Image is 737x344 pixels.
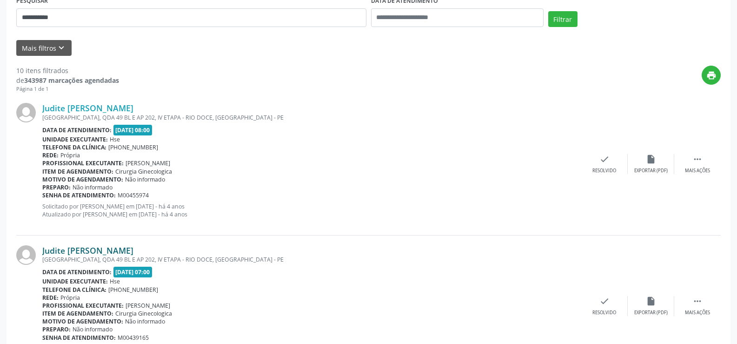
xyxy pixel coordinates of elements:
b: Rede: [42,294,59,302]
i: check [599,296,610,306]
span: [DATE] 08:00 [113,125,153,135]
span: Hse [110,277,120,285]
i: insert_drive_file [646,154,656,164]
b: Telefone da clínica: [42,143,106,151]
b: Senha de atendimento: [42,191,116,199]
b: Item de agendamento: [42,168,113,175]
span: Não informado [125,175,165,183]
b: Unidade executante: [42,277,108,285]
span: Cirurgia Ginecologica [115,168,172,175]
img: img [16,245,36,265]
div: Mais ações [685,310,710,316]
span: M00439165 [118,334,149,342]
i: insert_drive_file [646,296,656,306]
button: Filtrar [548,11,578,27]
b: Preparo: [42,183,71,191]
b: Data de atendimento: [42,126,112,134]
button: print [702,66,721,85]
div: 10 itens filtrados [16,66,119,75]
span: [PHONE_NUMBER] [108,286,158,294]
b: Telefone da clínica: [42,286,106,294]
b: Item de agendamento: [42,310,113,317]
b: Rede: [42,151,59,159]
div: de [16,75,119,85]
img: img [16,103,36,122]
b: Profissional executante: [42,302,124,310]
div: [GEOGRAPHIC_DATA], QDA 49 BL E AP 202, IV ETAPA - RIO DOCE, [GEOGRAPHIC_DATA] - PE [42,114,581,121]
i: check [599,154,610,164]
div: Mais ações [685,168,710,174]
span: Não informado [73,325,113,333]
span: Própria [60,151,80,159]
span: Cirurgia Ginecologica [115,310,172,317]
a: Judite [PERSON_NAME] [42,245,133,256]
div: Página 1 de 1 [16,85,119,93]
b: Data de atendimento: [42,268,112,276]
a: Judite [PERSON_NAME] [42,103,133,113]
button: Mais filtroskeyboard_arrow_down [16,40,72,56]
div: Exportar (PDF) [634,310,668,316]
b: Motivo de agendamento: [42,317,123,325]
div: [GEOGRAPHIC_DATA], QDA 49 BL E AP 202, IV ETAPA - RIO DOCE, [GEOGRAPHIC_DATA] - PE [42,256,581,263]
b: Senha de atendimento: [42,334,116,342]
i: print [706,70,717,81]
div: Exportar (PDF) [634,168,668,174]
span: Própria [60,294,80,302]
strong: 343987 marcações agendadas [24,76,119,85]
span: [PERSON_NAME] [126,159,170,167]
div: Resolvido [592,168,616,174]
b: Profissional executante: [42,159,124,167]
span: Hse [110,135,120,143]
span: Não informado [73,183,113,191]
span: [PHONE_NUMBER] [108,143,158,151]
span: M00455974 [118,191,149,199]
i:  [692,296,703,306]
span: [PERSON_NAME] [126,302,170,310]
span: [DATE] 07:00 [113,267,153,277]
i: keyboard_arrow_down [56,43,66,53]
b: Preparo: [42,325,71,333]
b: Unidade executante: [42,135,108,143]
span: Não informado [125,317,165,325]
b: Motivo de agendamento: [42,175,123,183]
p: Solicitado por [PERSON_NAME] em [DATE] - há 4 anos Atualizado por [PERSON_NAME] em [DATE] - há 4 ... [42,202,581,218]
div: Resolvido [592,310,616,316]
i:  [692,154,703,164]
